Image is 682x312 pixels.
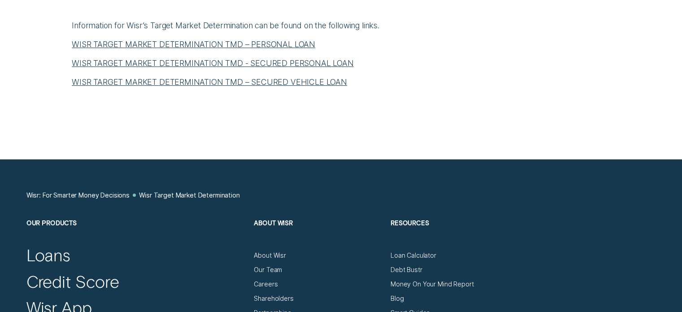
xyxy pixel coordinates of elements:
[26,271,119,292] a: Credit Score
[254,266,282,274] a: Our Team
[26,191,130,199] a: Wisr: For Smarter Money Decisions
[72,20,610,31] p: Information for Wisr's Target Market Determination can be found on the following links.
[139,191,239,199] a: Wisr Target Market Determination
[391,251,436,259] a: Loan Calculator
[391,280,473,288] a: Money On Your Mind Report
[254,251,286,259] a: About Wisr
[72,77,347,87] a: WISR TARGET MARKET DETERMINATION TMD – SECURED VEHICLE LOAN
[72,40,315,49] a: WISR TARGET MARKET DETERMINATION TMD – PERSONAL LOAN
[254,294,293,303] a: Shareholders
[26,219,246,251] h2: Our Products
[72,58,353,68] a: WISR TARGET MARKET DETERMINATION TMD - SECURED PERSONAL LOAN
[26,245,71,265] a: Loans
[391,294,404,303] a: Blog
[391,266,422,274] a: Debt Bustr
[391,219,519,251] h2: Resources
[254,219,382,251] h2: About Wisr
[254,280,278,288] a: Careers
